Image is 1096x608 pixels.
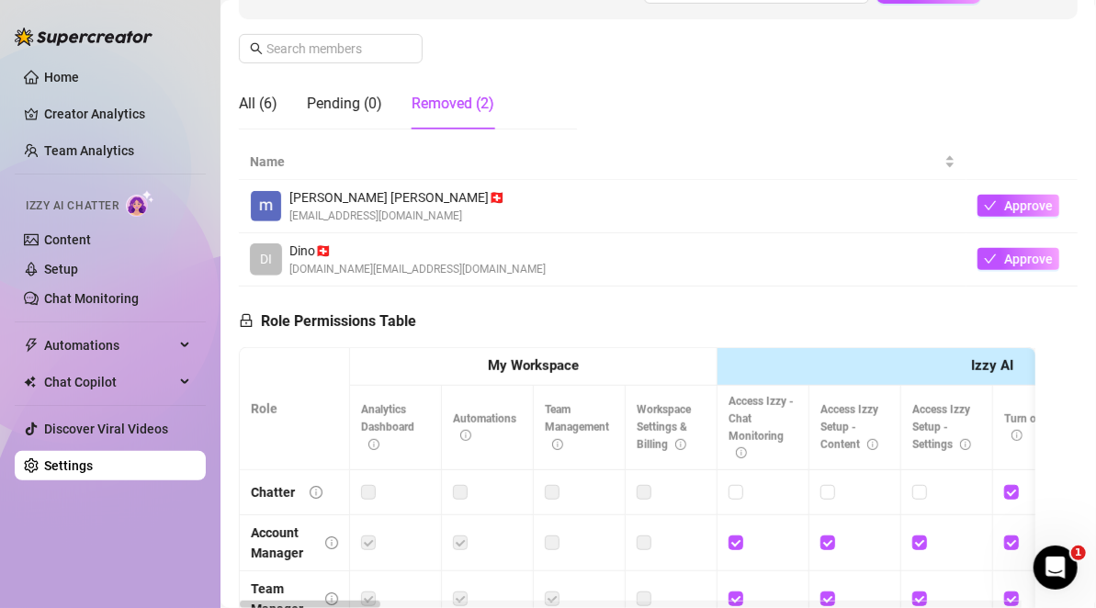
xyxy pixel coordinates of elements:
strong: My Workspace [488,357,579,374]
span: info-circle [960,439,971,450]
img: Chat Copilot [24,376,36,388]
span: Automations [453,412,516,443]
h1: [PERSON_NAME] [89,9,209,23]
a: contact PayPro Global [71,175,211,189]
iframe: Intercom live chat [1034,546,1078,590]
span: Approve [1004,198,1053,213]
a: Home [44,70,79,84]
div: Close [322,7,356,40]
span: check [984,253,997,265]
span: DI [260,249,272,269]
span: Workspace Settings & Billing [637,403,691,451]
img: Profile image for Ella [52,10,82,39]
span: Automations [44,331,175,360]
span: Izzy AI Chatter [26,197,119,215]
div: Pending (0) [307,93,382,115]
a: Chat Monitoring [44,291,139,306]
div: To speed things up, please give them your Order ID: 37628225 [29,219,287,273]
button: go back [12,7,47,42]
div: All (6) [239,93,277,115]
span: info-circle [325,536,338,549]
span: [EMAIL_ADDRESS][DOMAIN_NAME] [289,208,504,225]
span: Team Management [545,403,609,451]
span: lock [239,313,254,328]
a: Discover Viral Videos [44,422,168,436]
a: Team Analytics [44,143,134,158]
input: Search members [266,39,397,59]
div: If you need any further assistance, just drop us a message here, and we'll be happy to help you o... [29,344,287,416]
img: metzger joey [251,191,281,221]
button: Send a message… [315,460,345,490]
div: Please to resolve this. [29,155,287,209]
span: search [250,42,263,55]
span: info-circle [675,439,686,450]
div: You can also try again with a different payment method. [29,282,287,336]
span: Chat Copilot [44,367,175,397]
textarea: Message… [16,429,352,460]
a: Settings [44,458,93,473]
span: check [984,199,997,212]
span: info-circle [460,430,471,441]
span: Approve [1004,252,1053,266]
span: Name [250,152,941,172]
span: info-circle [310,486,322,499]
img: :slightly_frowning_face: [29,42,70,83]
h5: Role Permissions Table [239,310,416,332]
strong: Izzy AI [972,357,1014,374]
span: info-circle [552,439,563,450]
a: Creator Analytics [44,99,191,129]
span: info-circle [368,439,379,450]
span: Access Izzy Setup - Settings [912,403,971,451]
div: Account Manager [251,523,311,563]
span: Analytics Dashboard [361,403,414,451]
img: logo-BBDzfeDw.svg [15,28,153,46]
button: Approve [977,248,1059,270]
img: AI Chatter [126,190,154,217]
a: Setup [44,262,78,276]
span: Access Izzy Setup - Content [820,403,878,451]
div: Unfortunately, your order has been declined by our payment processor, PayPro Global. [29,92,287,146]
th: Name [239,144,966,180]
span: info-circle [736,447,747,458]
span: Dino 🇨🇭 [289,241,546,261]
button: Gif picker [58,467,73,482]
span: Turn off Izzy [1004,412,1067,443]
span: [DOMAIN_NAME][EMAIL_ADDRESS][DOMAIN_NAME] [289,261,546,278]
span: Access Izzy - Chat Monitoring [729,395,794,460]
span: info-circle [867,439,878,450]
button: Emoji picker [28,467,43,482]
span: 1 [1071,546,1086,560]
button: Upload attachment [87,467,102,482]
div: Removed (2) [412,93,494,115]
button: Approve [977,195,1059,217]
button: Home [288,7,322,42]
p: Active [DATE] [89,23,170,41]
th: Role [240,348,350,470]
span: thunderbolt [24,338,39,353]
a: Content [44,232,91,247]
span: info-circle [1011,430,1023,441]
span: info-circle [325,592,338,605]
div: Chatter [251,482,295,502]
span: [PERSON_NAME] [PERSON_NAME] 🇨🇭 [289,187,504,208]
